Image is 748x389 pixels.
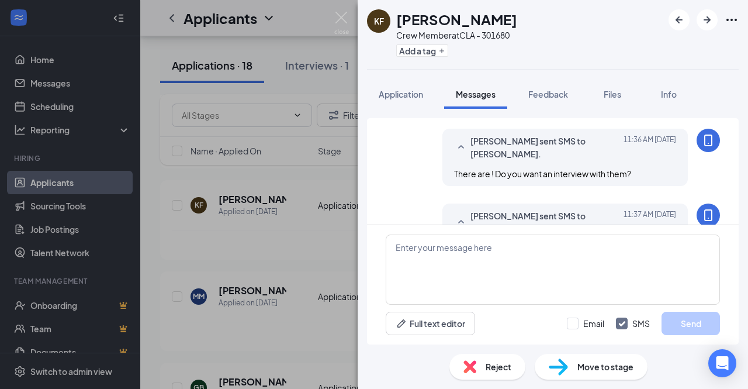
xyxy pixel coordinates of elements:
[700,13,714,27] svg: ArrowRight
[456,89,496,99] span: Messages
[396,44,448,57] button: PlusAdd a tag
[577,360,633,373] span: Move to stage
[701,133,715,147] svg: MobileSms
[697,9,718,30] button: ArrowRight
[374,15,384,27] div: KF
[438,47,445,54] svg: Plus
[396,29,517,41] div: Crew Member at CLA - 301680
[708,349,736,377] div: Open Intercom Messenger
[454,140,468,154] svg: SmallChevronUp
[470,209,624,235] span: [PERSON_NAME] sent SMS to [PERSON_NAME].
[379,89,423,99] span: Application
[470,135,624,160] span: [PERSON_NAME] sent SMS to [PERSON_NAME].
[662,312,720,335] button: Send
[624,135,676,160] span: [DATE] 11:36 AM
[661,89,677,99] span: Info
[624,209,676,235] span: [DATE] 11:37 AM
[454,168,631,179] span: There are ! Do you want an interview with them?
[528,89,568,99] span: Feedback
[454,215,468,229] svg: SmallChevronUp
[604,89,621,99] span: Files
[672,13,686,27] svg: ArrowLeftNew
[669,9,690,30] button: ArrowLeftNew
[396,9,517,29] h1: [PERSON_NAME]
[486,360,511,373] span: Reject
[386,312,475,335] button: Full text editorPen
[701,208,715,222] svg: MobileSms
[725,13,739,27] svg: Ellipses
[396,318,407,329] svg: Pen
